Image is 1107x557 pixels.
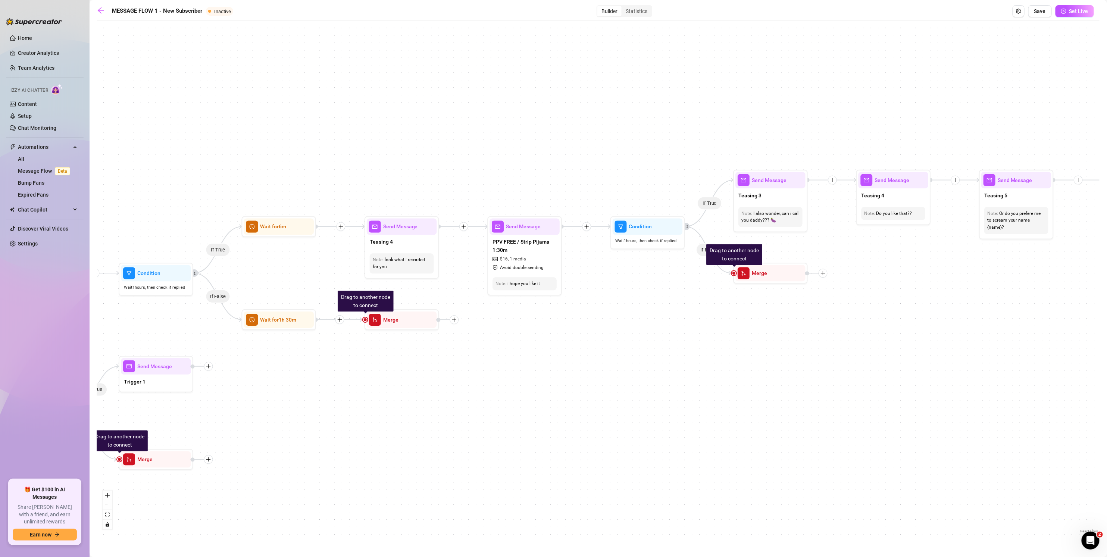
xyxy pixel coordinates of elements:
[194,273,242,320] g: Edge from ca4b0009-0884-4b6a-adce-247d94f5a02c to a713d46b-134c-4d92-a65e-bc47200b443f
[733,263,808,284] div: Drag to another node to connectmergeMerge
[338,224,344,229] span: plus
[92,431,148,451] div: Drag to another node to connect
[861,191,885,200] span: Teasing 4
[856,170,931,225] div: mailSend MessageTeasing 4Note:Do you like that??
[55,167,70,175] span: Beta
[495,280,554,287] div: i hope you like it
[1082,532,1100,550] iframe: Intercom live chat
[103,510,112,520] button: fit view
[365,309,439,330] div: Drag to another node to connectmergeMerge
[752,176,787,184] span: Send Message
[18,192,49,198] a: Expired Fans
[246,221,258,233] span: clock-circle
[18,156,24,162] a: All
[124,378,146,386] span: Trigger 1
[984,174,995,186] span: mail
[369,221,381,233] span: mail
[51,84,63,95] img: AI Chatter
[1016,9,1021,14] span: setting
[383,223,418,231] span: Send Message
[492,265,499,270] span: safety-certificate
[373,256,431,270] div: look what i recorded for you
[103,500,112,510] button: zoom out
[738,174,750,186] span: mail
[1028,5,1052,17] button: Save Flow
[18,180,44,186] a: Bump Fans
[112,7,202,14] strong: MESSAGE FLOW 1 - New Subscriber
[1097,532,1103,538] span: 2
[241,216,316,237] div: clock-circleWait for6m
[820,270,826,276] span: plus
[864,210,923,217] div: Do you like that??
[487,216,562,295] div: mailSend MessagePPV FREE / Strip Pijama 1:30mpicture$16,1 mediasafety-certificateAvoid double sen...
[206,364,211,369] span: plus
[1081,529,1098,533] a: React Flow attribution
[13,529,77,541] button: Earn nowarrow-right
[97,7,104,14] span: arrow-left
[365,216,439,279] div: mailSend MessageTeasing 4Note:look what i recorded for you
[738,267,750,279] span: merge
[500,264,544,271] span: Avoid double sending
[123,360,135,372] span: mail
[137,456,153,464] span: Merge
[383,316,398,324] span: Merge
[984,191,1007,200] span: Teasing 5
[492,257,499,262] span: picture
[137,362,172,370] span: Send Message
[861,174,873,186] span: mail
[741,210,800,224] div: I also wonder, can i call you daddy??? 🍆
[18,204,71,216] span: Chat Copilot
[18,168,73,174] a: Message FlowBeta
[1061,9,1066,14] span: play-circle
[13,486,77,501] span: 🎁 Get $100 in AI Messages
[1056,5,1094,17] button: Set Live
[137,269,160,277] span: Condition
[370,238,393,246] span: Teasing 4
[6,18,62,25] img: logo-BBDzfeDw.svg
[10,207,15,212] img: Chat Copilot
[337,317,343,322] span: plus
[1069,8,1088,14] span: Set Live
[206,457,211,462] span: plus
[93,270,98,276] span: plus
[18,101,37,107] a: Content
[18,35,32,41] a: Home
[103,491,112,500] button: zoom in
[194,226,242,273] g: Edge from ca4b0009-0884-4b6a-adce-247d94f5a02c to d95bfdc9-4877-4ffa-8c3c-b828ad2d71e9
[461,224,466,229] span: plus
[18,47,78,59] a: Creator Analytics
[18,125,56,131] a: Chat Monitoring
[953,178,958,183] span: plus
[706,244,762,265] div: Drag to another node to connect
[192,272,197,275] span: retweet
[10,87,48,94] span: Izzy AI Chatter
[584,224,589,229] span: plus
[260,316,296,324] span: Wait for 1h 30m
[103,491,112,529] div: React Flow controls
[10,144,16,150] span: thunderbolt
[597,5,652,17] div: segmented control
[54,532,60,537] span: arrow-right
[123,267,135,279] span: filter
[998,176,1032,184] span: Send Message
[18,241,38,247] a: Settings
[97,7,108,16] a: arrow-left
[616,238,677,244] span: Wait 1 hours, then check if replied
[510,256,526,263] span: 1 media
[18,226,68,232] a: Discover Viral Videos
[629,223,652,231] span: Condition
[610,216,685,250] div: filterConditionWait1hours, then check if replied
[119,356,193,392] div: mailSend MessageTrigger 1
[733,170,808,232] div: mailSend MessageTeasing 3Note:I also wonder, can i call you daddy??? 🍆
[246,314,258,326] span: clock-circle
[119,263,193,296] div: filterConditionWait1hours, then check if replied
[338,291,394,312] div: Drag to another node to connect
[684,225,689,228] span: retweet
[1013,5,1025,17] button: Open Exit Rules
[685,180,734,227] g: Edge from 91bb4509-c23d-4d9b-8d58-bf94bf79d250 to 7a5012c4-7b99-4beb-bb6b-cec2ba204467
[369,314,381,326] span: merge
[241,309,316,330] div: clock-circleWait for1h 30m
[615,221,627,233] span: filter
[830,178,835,183] span: plus
[738,191,762,200] span: Teasing 3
